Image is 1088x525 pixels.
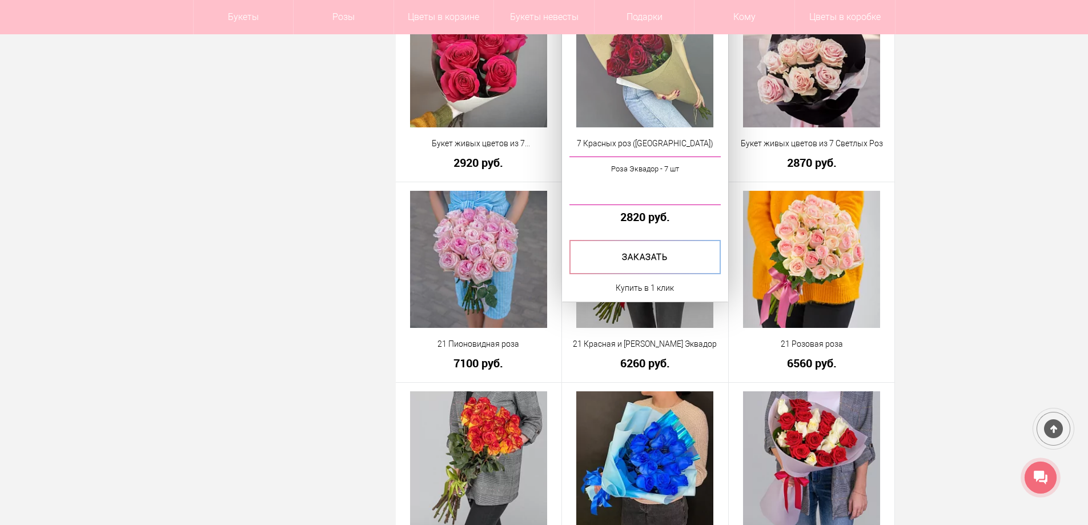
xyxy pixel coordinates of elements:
a: Купить в 1 клик [616,281,674,295]
img: 21 Розовая роза [743,191,880,328]
a: 6560 руб. [736,357,888,369]
a: Букет живых цветов из 7 [PERSON_NAME] роз [403,138,555,150]
a: 6260 руб. [569,357,721,369]
a: 2820 руб. [569,211,721,223]
a: Роза Эквадор - 7 шт [569,157,721,205]
a: 2870 руб. [736,157,888,169]
img: 21 Пионовидная роза [410,191,547,328]
a: Букет живых цветов из 7 Светлых Роз [736,138,888,150]
a: 7100 руб. [403,357,555,369]
a: 21 Пионовидная роза [403,338,555,350]
a: 7 Красных роз ([GEOGRAPHIC_DATA]) [569,138,721,150]
a: 21 Красная и [PERSON_NAME] Эквадор [569,338,721,350]
a: 21 Розовая роза [736,338,888,350]
a: 2920 руб. [403,157,555,169]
